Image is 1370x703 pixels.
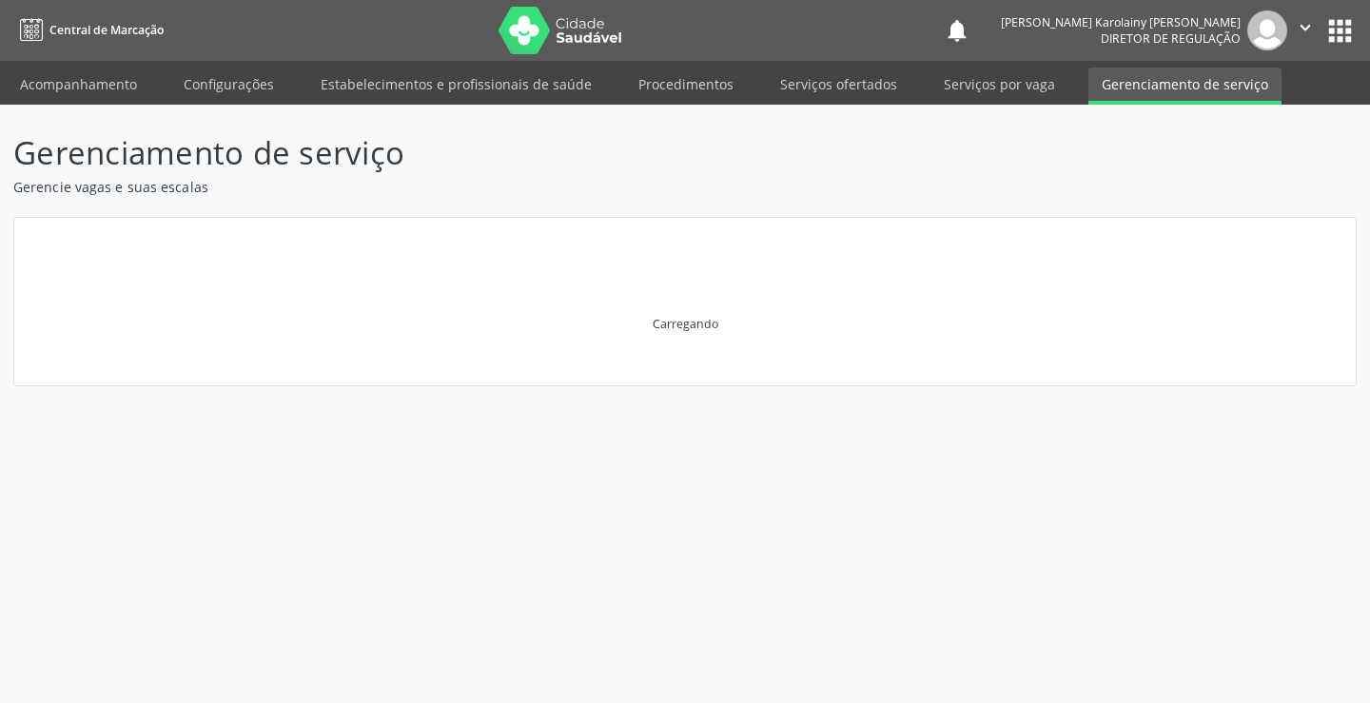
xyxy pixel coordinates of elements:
[1101,30,1241,47] span: Diretor de regulação
[930,68,1068,101] a: Serviços por vaga
[1088,68,1282,105] a: Gerenciamento de serviço
[170,68,287,101] a: Configurações
[653,316,718,332] div: Carregando
[13,129,953,177] p: Gerenciamento de serviço
[1287,10,1323,50] button: 
[307,68,605,101] a: Estabelecimentos e profissionais de saúde
[13,177,953,197] p: Gerencie vagas e suas escalas
[1323,14,1357,48] button: apps
[7,68,150,101] a: Acompanhamento
[1001,14,1241,30] div: [PERSON_NAME] Karolainy [PERSON_NAME]
[944,17,970,44] button: notifications
[13,14,164,46] a: Central de Marcação
[1247,10,1287,50] img: img
[49,22,164,38] span: Central de Marcação
[1295,17,1316,38] i: 
[625,68,747,101] a: Procedimentos
[767,68,910,101] a: Serviços ofertados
